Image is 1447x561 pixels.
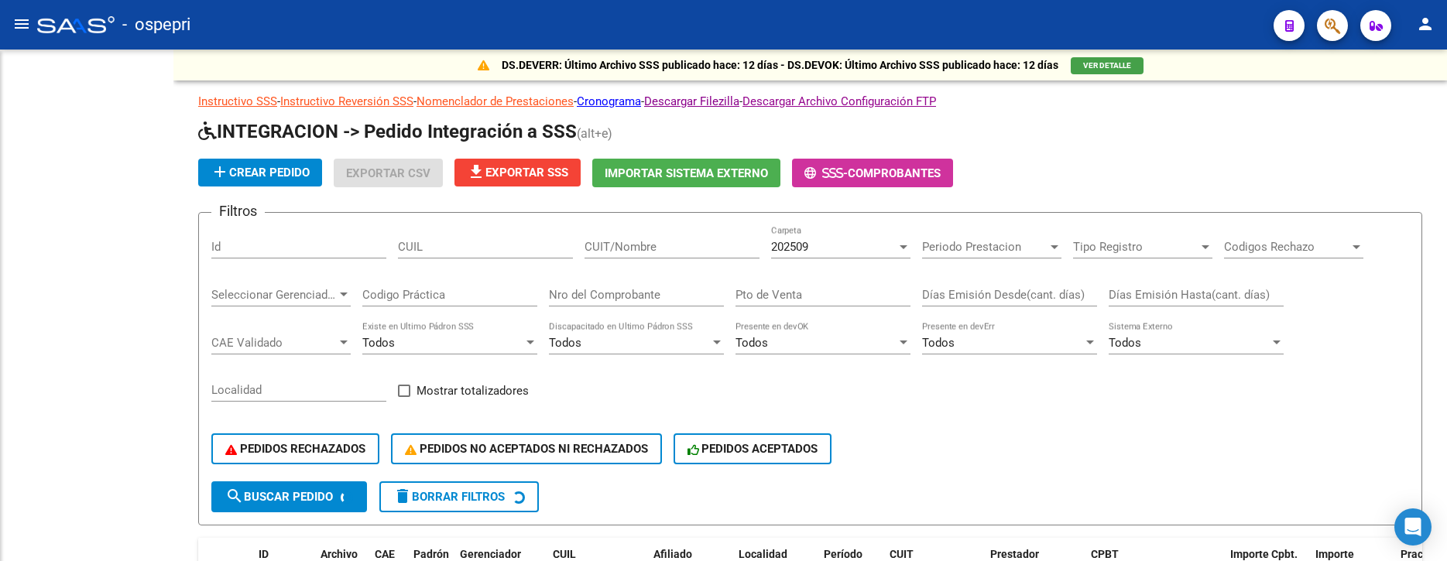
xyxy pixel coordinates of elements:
[990,548,1039,560] span: Prestador
[198,93,1422,110] p: - - - - -
[393,490,505,504] span: Borrar Filtros
[644,94,739,108] a: Descargar Filezilla
[1416,15,1435,33] mat-icon: person
[393,487,412,505] mat-icon: delete
[12,15,31,33] mat-icon: menu
[502,56,1058,74] p: DS.DEVERR: Último Archivo SSS publicado hace: 12 días - DS.DEVOK: Último Archivo SSS publicado ha...
[792,159,953,187] button: -Comprobantes
[1230,548,1298,560] span: Importe Cpbt.
[334,159,443,187] button: Exportar CSV
[653,548,692,560] span: Afiliado
[225,487,244,505] mat-icon: search
[379,481,539,512] button: Borrar Filtros
[577,126,612,141] span: (alt+e)
[375,548,395,560] span: CAE
[198,159,322,186] button: Crear Pedido
[922,336,955,350] span: Todos
[674,433,832,464] button: PEDIDOS ACEPTADOS
[1071,57,1144,74] button: VER DETALLE
[577,94,641,108] a: Cronograma
[417,94,574,108] a: Nomenclador de Prestaciones
[467,166,568,180] span: Exportar SSS
[346,166,430,180] span: Exportar CSV
[1083,61,1131,70] span: VER DETALLE
[405,442,648,456] span: PEDIDOS NO ACEPTADOS NI RECHAZADOS
[225,490,333,504] span: Buscar Pedido
[592,159,780,187] button: Importar Sistema Externo
[1224,240,1349,254] span: Codigos Rechazo
[687,442,818,456] span: PEDIDOS ACEPTADOS
[211,162,229,181] mat-icon: add
[413,548,449,560] span: Padrón
[198,94,277,108] a: Instructivo SSS
[460,548,521,560] span: Gerenciador
[742,94,936,108] a: Descargar Archivo Configuración FTP
[321,548,358,560] span: Archivo
[1091,548,1119,560] span: CPBT
[211,288,337,302] span: Seleccionar Gerenciador
[1073,240,1198,254] span: Tipo Registro
[211,336,337,350] span: CAE Validado
[549,336,581,350] span: Todos
[362,336,395,350] span: Todos
[739,548,787,560] span: Localidad
[848,166,941,180] span: Comprobantes
[922,240,1048,254] span: Periodo Prestacion
[454,159,581,186] button: Exportar SSS
[198,121,577,142] span: INTEGRACION -> Pedido Integración a SSS
[417,381,529,400] span: Mostrar totalizadores
[225,442,365,456] span: PEDIDOS RECHAZADOS
[391,433,662,464] button: PEDIDOS NO ACEPTADOS NI RECHAZADOS
[122,8,190,42] span: - ospepri
[211,433,379,464] button: PEDIDOS RECHAZADOS
[280,94,413,108] a: Instructivo Reversión SSS
[467,162,485,181] mat-icon: file_download
[1109,336,1141,350] span: Todos
[771,240,808,254] span: 202509
[211,200,265,222] h3: Filtros
[259,548,269,560] span: ID
[1394,508,1432,546] div: Open Intercom Messenger
[211,166,310,180] span: Crear Pedido
[553,548,576,560] span: CUIL
[1401,548,1442,560] span: Practica
[605,166,768,180] span: Importar Sistema Externo
[211,481,367,512] button: Buscar Pedido
[804,166,848,180] span: -
[736,336,768,350] span: Todos
[890,548,914,560] span: CUIT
